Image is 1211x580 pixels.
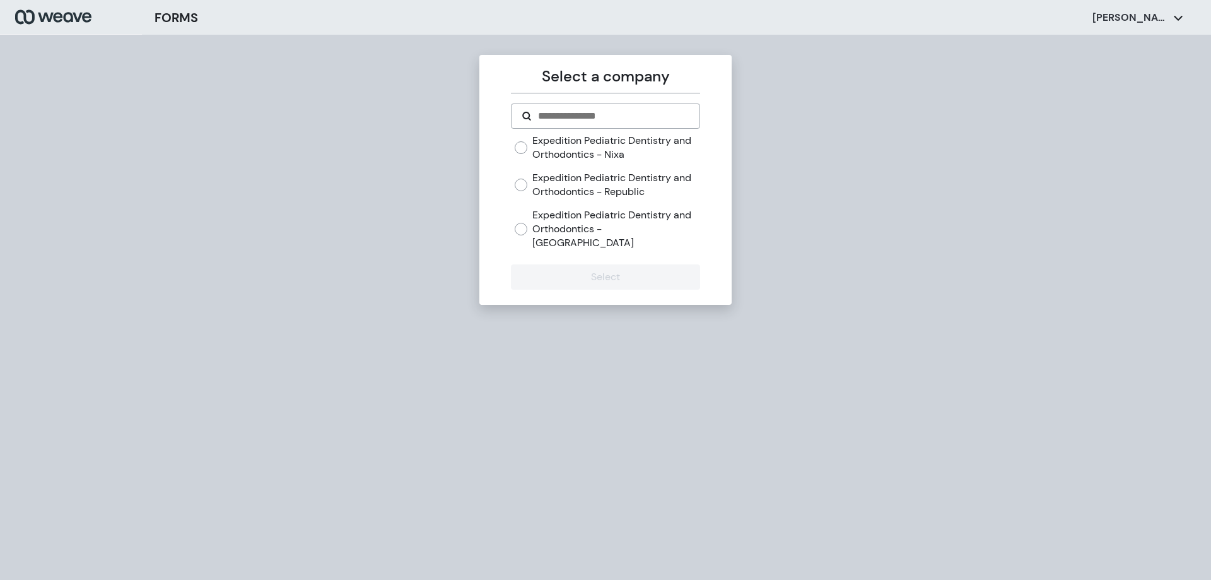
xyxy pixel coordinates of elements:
[532,171,699,198] label: Expedition Pediatric Dentistry and Orthodontics - Republic
[511,65,699,88] p: Select a company
[155,8,198,27] h3: FORMS
[511,264,699,290] button: Select
[532,208,699,249] label: Expedition Pediatric Dentistry and Orthodontics - [GEOGRAPHIC_DATA]
[1092,11,1168,25] p: [PERSON_NAME]
[537,109,689,124] input: Search
[532,134,699,161] label: Expedition Pediatric Dentistry and Orthodontics - Nixa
